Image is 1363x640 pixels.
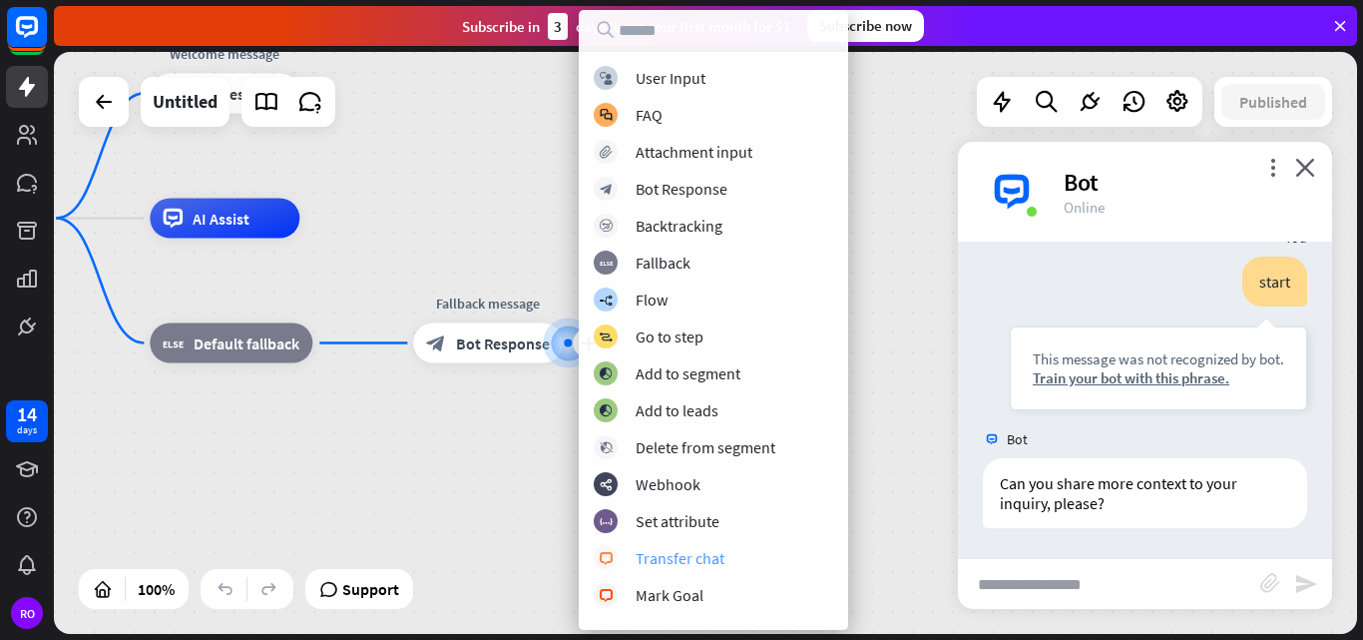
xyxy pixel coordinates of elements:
i: block_set_attribute [600,515,613,528]
div: Attachment input [636,142,752,162]
div: 3 [548,13,568,40]
div: start [1242,257,1307,307]
div: Webhook [636,474,700,494]
div: Bot Response [636,179,727,199]
i: block_user_input [600,72,613,85]
i: block_livechat [599,589,614,602]
button: Published [1221,84,1325,120]
div: 100% [132,573,181,605]
i: block_fallback [600,257,613,270]
button: Open LiveChat chat widget [16,8,76,68]
i: block_delete_from_segment [600,441,613,454]
div: 14 [17,405,37,423]
div: Subscribe now [807,10,924,42]
i: block_add_to_segment [599,367,613,380]
i: block_fallback [163,333,184,353]
div: Train your bot with this phrase. [1033,368,1284,387]
i: block_livechat [599,552,614,565]
i: block_backtracking [600,220,613,233]
div: FAQ [636,105,663,125]
div: Can you share more context to your inquiry, please? [983,458,1307,528]
div: Subscribe in days to get your first month for $1 [462,13,791,40]
span: AI Assist [193,209,249,229]
div: This message was not recognized by bot. [1033,349,1284,368]
i: block_attachment [600,146,613,159]
i: webhooks [600,478,613,491]
div: Transfer chat [636,548,724,568]
div: User Input [636,68,705,88]
div: days [17,423,37,437]
span: Bot Response [456,333,550,353]
div: Add to segment [636,363,740,383]
div: Flow [636,290,668,310]
span: Bot [1007,430,1028,448]
a: 14 days [6,400,48,442]
div: RO [11,597,43,629]
i: block_bot_response [600,183,613,196]
div: Untitled [153,77,218,127]
i: block_add_to_segment [599,404,613,417]
div: Set attribute [636,511,719,531]
i: block_faq [600,109,613,122]
span: Default fallback [194,333,299,353]
div: Go to step [636,326,703,346]
div: Backtracking [636,216,722,236]
div: Fallback [636,253,690,273]
div: Welcome message [135,44,314,64]
i: close [1295,158,1315,177]
i: more_vert [1263,158,1282,177]
i: block_attachment [1260,573,1280,593]
div: Mark Goal [636,585,703,605]
i: block_goto [599,330,613,343]
div: Online [1064,198,1308,217]
i: builder_tree [599,294,613,307]
div: Delete from segment [636,437,775,457]
i: send [1294,572,1318,596]
div: Bot [1064,167,1308,198]
div: Add to leads [636,400,718,420]
div: Fallback message [398,294,578,314]
i: block_bot_response [426,333,446,353]
span: Support [342,573,399,605]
